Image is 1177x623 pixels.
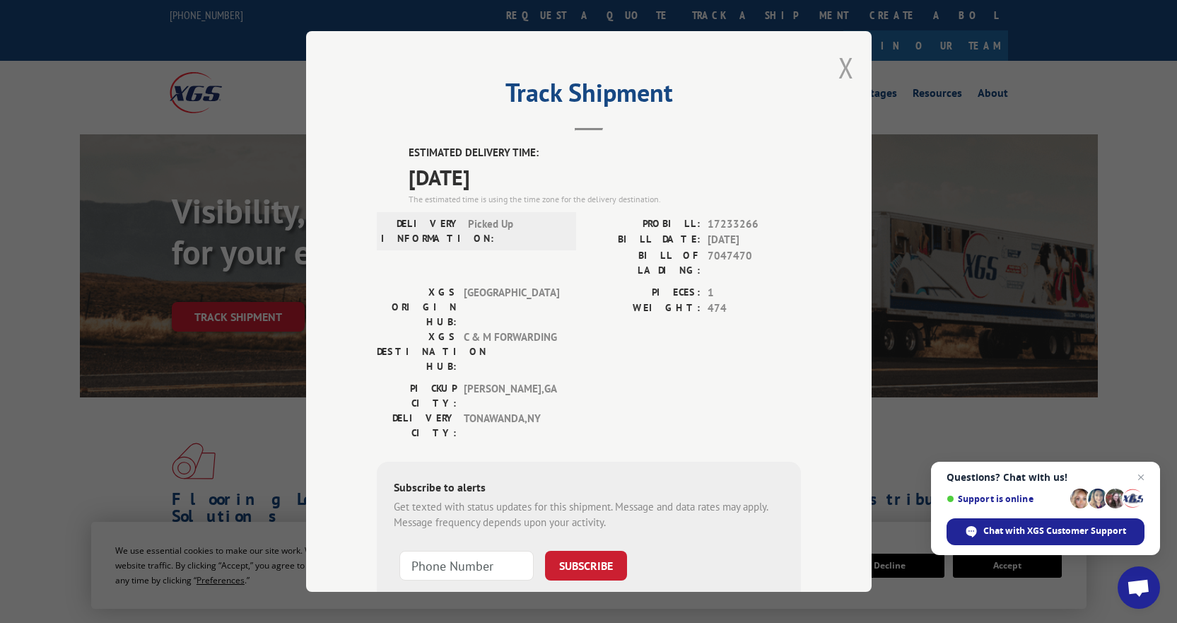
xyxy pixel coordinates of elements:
[708,216,801,233] span: 17233266
[464,381,559,411] span: [PERSON_NAME] , GA
[947,518,1144,545] div: Chat with XGS Customer Support
[394,479,784,499] div: Subscribe to alerts
[409,161,801,193] span: [DATE]
[377,83,801,110] h2: Track Shipment
[589,232,701,248] label: BILL DATE:
[409,145,801,161] label: ESTIMATED DELIVERY TIME:
[589,248,701,278] label: BILL OF LADING:
[377,381,457,411] label: PICKUP CITY:
[947,494,1065,504] span: Support is online
[394,499,784,531] div: Get texted with status updates for this shipment. Message and data rates may apply. Message frequ...
[983,525,1126,537] span: Chat with XGS Customer Support
[589,301,701,317] label: WEIGHT:
[377,285,457,330] label: XGS ORIGIN HUB:
[464,411,559,441] span: TONAWANDA , NY
[589,285,701,301] label: PIECES:
[394,590,418,603] strong: Note:
[377,330,457,374] label: XGS DESTINATION HUB:
[381,216,461,246] label: DELIVERY INFORMATION:
[589,216,701,233] label: PROBILL:
[708,248,801,278] span: 7047470
[838,49,854,86] button: Close modal
[1118,566,1160,609] div: Open chat
[464,330,559,374] span: C & M FORWARDING
[545,551,627,581] button: SUBSCRIBE
[708,232,801,248] span: [DATE]
[708,285,801,301] span: 1
[377,411,457,441] label: DELIVERY CITY:
[1132,469,1149,486] span: Close chat
[464,285,559,330] span: [GEOGRAPHIC_DATA]
[409,193,801,206] div: The estimated time is using the time zone for the delivery destination.
[468,216,563,246] span: Picked Up
[399,551,534,581] input: Phone Number
[708,301,801,317] span: 474
[947,472,1144,483] span: Questions? Chat with us!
